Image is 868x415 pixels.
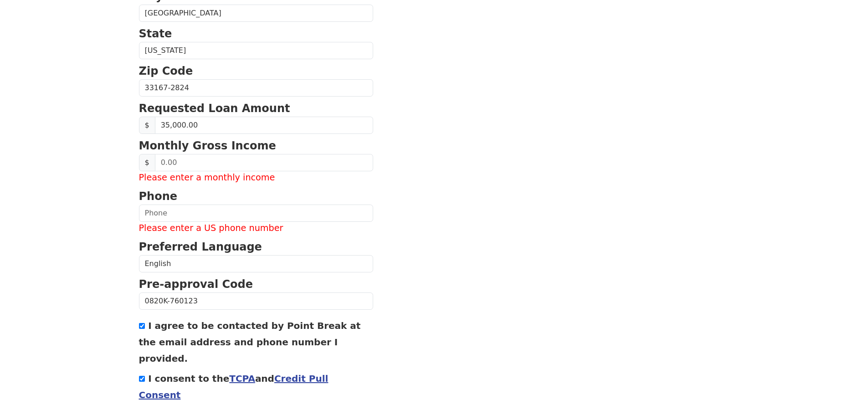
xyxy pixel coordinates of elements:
[139,5,373,22] input: City
[139,117,155,134] span: $
[139,171,373,184] label: Please enter a monthly income
[139,190,178,203] strong: Phone
[139,65,193,77] strong: Zip Code
[155,117,373,134] input: 0.00
[229,373,255,384] a: TCPA
[139,292,373,310] input: Pre-approval Code
[139,320,361,364] label: I agree to be contacted by Point Break at the email address and phone number I provided.
[139,222,373,235] label: Please enter a US phone number
[155,154,373,171] input: 0.00
[139,373,329,400] label: I consent to the and
[139,27,172,40] strong: State
[139,102,290,115] strong: Requested Loan Amount
[139,241,262,253] strong: Preferred Language
[139,79,373,97] input: Zip Code
[139,205,373,222] input: Phone
[139,278,253,291] strong: Pre-approval Code
[139,373,329,400] a: Credit Pull Consent
[139,138,373,154] p: Monthly Gross Income
[139,154,155,171] span: $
